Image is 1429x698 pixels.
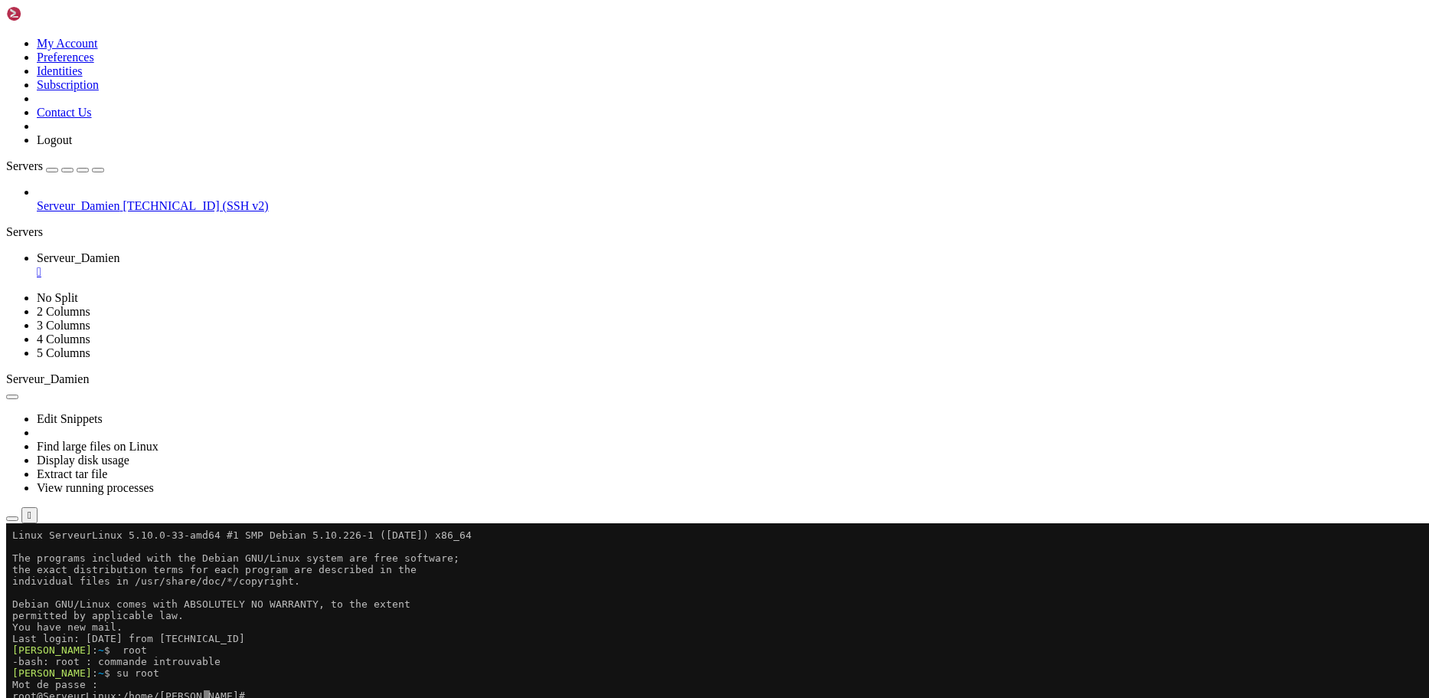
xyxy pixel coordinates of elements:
a: Serveur_Damien [TECHNICAL_ID] (SSH v2) [37,199,1423,213]
span: ~ [92,144,98,156]
a: Display disk usage [37,454,129,467]
x-row: Last login: [DATE] from [TECHNICAL_ID] [6,110,1230,121]
span: [PERSON_NAME] [6,144,86,156]
div: Servers [6,225,1423,239]
div:  [28,510,31,521]
x-row: You have new mail. [6,98,1230,110]
a: Edit Snippets [37,412,103,425]
x-row: Linux ServeurLinux 5.10.0-33-amd64 #1 SMP Debian 5.10.226-1 ([DATE]) x86_64 [6,6,1230,18]
span: [PERSON_NAME] [6,121,86,133]
a: No Split [37,291,78,304]
a: Find large files on Linux [37,440,159,453]
a: View running processes [37,481,154,494]
x-row: : $ root [6,121,1230,133]
a:  [37,265,1423,279]
a: Serveur_Damien [37,251,1423,279]
span: Serveur_Damien [37,199,119,212]
li: Serveur_Damien [TECHNICAL_ID] (SSH v2) [37,185,1423,213]
a: Logout [37,133,72,146]
a: Contact Us [37,106,92,119]
span: Serveur_Damien [6,372,89,385]
x-row: The programs included with the Debian GNU/Linux system are free software; [6,29,1230,41]
div: (32, 14) [198,167,204,179]
a: 4 Columns [37,333,90,346]
a: 2 Columns [37,305,90,318]
a: Identities [37,64,83,77]
button:  [21,507,38,523]
a: 3 Columns [37,319,90,332]
img: Shellngn [6,6,94,21]
x-row: individual files in /usr/share/doc/*/copyright. [6,52,1230,64]
a: Extract tar file [37,467,107,480]
span: [TECHNICAL_ID] (SSH v2) [123,199,268,212]
a: Preferences [37,51,94,64]
x-row: Debian GNU/Linux comes with ABSOLUTELY NO WARRANTY, to the extent [6,75,1230,87]
a: Servers [6,159,104,172]
x-row: -bash: root : commande introuvable [6,133,1230,144]
x-row: Mot de passe : [6,156,1230,167]
a: Subscription [37,78,99,91]
a: 5 Columns [37,346,90,359]
span: Servers [6,159,43,172]
span: Serveur_Damien [37,251,119,264]
x-row: : $ su root [6,144,1230,156]
a: My Account [37,37,98,50]
x-row: permitted by applicable law. [6,87,1230,98]
x-row: root@ServeurLinux:/home/[PERSON_NAME]# [6,167,1230,179]
x-row: the exact distribution terms for each program are described in the [6,41,1230,52]
span: ~ [92,121,98,133]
